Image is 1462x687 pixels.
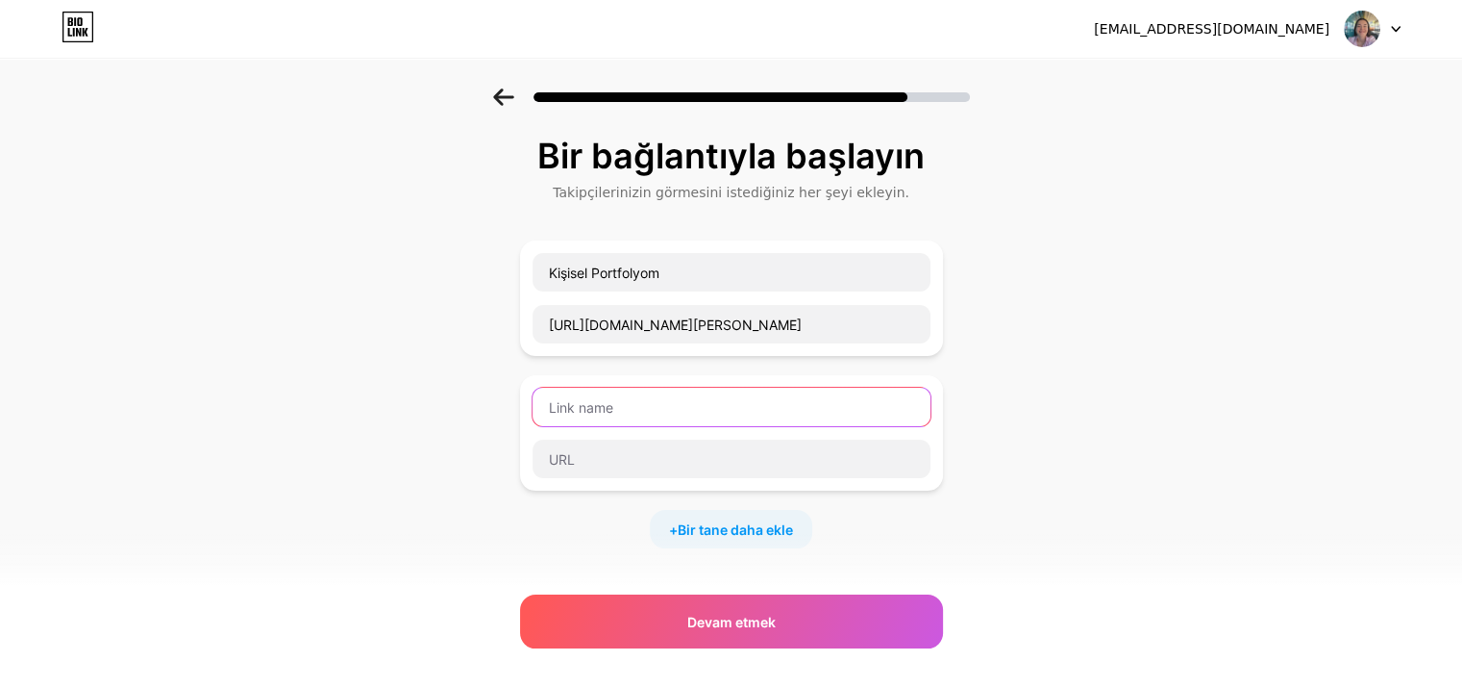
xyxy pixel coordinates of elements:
font: Devam etmek [687,614,776,630]
input: Bağlantı adı [533,253,930,292]
font: + [669,522,678,538]
input: Link name [533,388,930,426]
font: Bir bağlantıyla başlayın [537,135,925,177]
font: [EMAIL_ADDRESS][DOMAIN_NAME] [1094,21,1329,37]
font: Takipçilerinizin görmesini istediğiniz her şeyi ekleyin. [553,185,909,200]
font: Bir tane daha ekle [678,522,793,538]
input: URL [533,440,930,478]
input: URL [533,305,930,343]
input: URL [581,638,929,681]
img: seimasngl [1344,11,1380,47]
